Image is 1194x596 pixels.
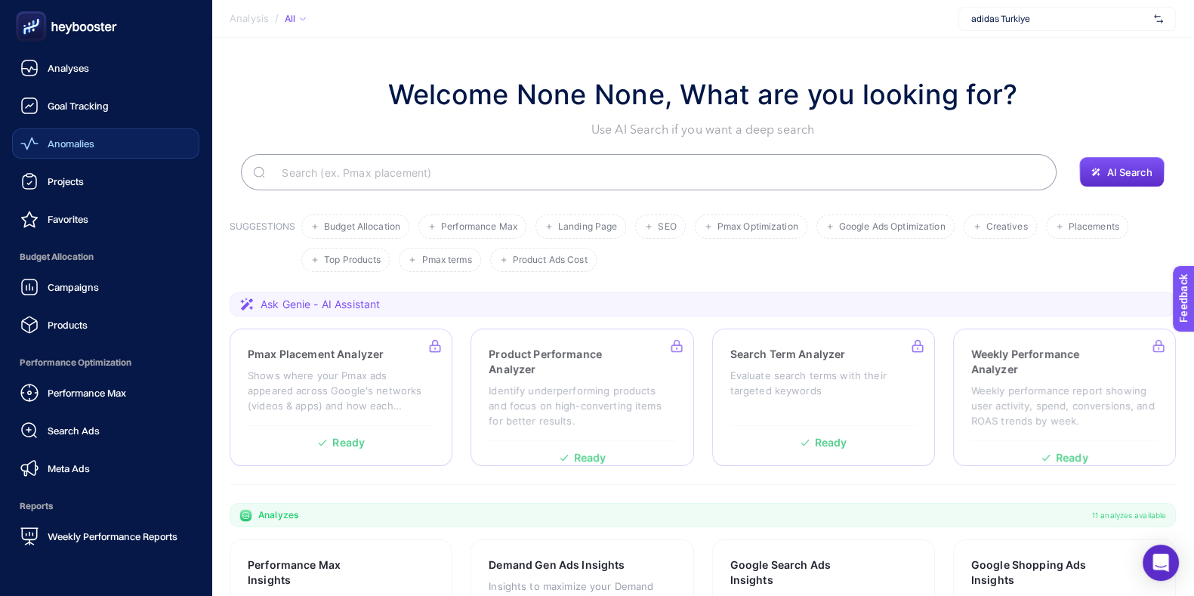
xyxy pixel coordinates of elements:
h3: Google Search Ads Insights [730,557,869,588]
span: Budget Allocation [324,221,400,233]
span: Projects [48,175,84,187]
a: Weekly Performance Reports [12,521,199,551]
h3: Demand Gen Ads Insights [489,557,625,573]
a: Anomalies [12,128,199,159]
h1: Welcome None None, What are you looking for? [388,74,1018,115]
span: Google Ads Optimization [839,221,946,233]
span: Ask Genie - AI Assistant [261,297,380,312]
span: Analyzes [258,509,298,521]
span: Landing Page [558,221,617,233]
input: Search [270,151,1044,193]
a: Product Performance AnalyzerIdentify underperforming products and focus on high-converting items ... [471,329,693,466]
span: Top Products [324,255,381,266]
span: Pmax terms [421,255,471,266]
div: Open Intercom Messenger [1143,545,1179,581]
span: Weekly Performance Reports [48,530,177,542]
span: AI Search [1106,166,1152,178]
span: Analyses [48,62,89,74]
span: Feedback [9,5,57,17]
a: Performance Max [12,378,199,408]
span: Favorites [48,213,88,225]
a: Goal Tracking [12,91,199,121]
a: Favorites [12,204,199,234]
span: Creatives [986,221,1028,233]
span: Search Ads [48,425,100,437]
a: Search Term AnalyzerEvaluate search terms with their targeted keywordsReady [712,329,935,466]
a: Search Ads [12,415,199,446]
span: Campaigns [48,281,99,293]
h3: Performance Max Insights [248,557,386,588]
span: / [275,12,279,24]
span: Product Ads Cost [513,255,588,266]
a: Campaigns [12,272,199,302]
span: Meta Ads [48,462,90,474]
a: Analyses [12,53,199,83]
a: Projects [12,166,199,196]
span: Budget Allocation [12,242,199,272]
a: Pmax Placement AnalyzerShows where your Pmax ads appeared across Google's networks (videos & apps... [230,329,452,466]
a: Meta Ads [12,453,199,483]
span: Products [48,319,88,331]
span: Performance Max [48,387,126,399]
a: Weekly Performance AnalyzerWeekly performance report showing user activity, spend, conversions, a... [953,329,1176,466]
p: Use AI Search if you want a deep search [388,121,1018,139]
span: Performance Max [441,221,517,233]
span: SEO [658,221,676,233]
span: Pmax Optimization [717,221,798,233]
span: Reports [12,491,199,521]
span: Performance Optimization [12,347,199,378]
span: adidas Turkiye [971,13,1148,25]
span: Analysis [230,13,269,25]
img: svg%3e [1154,11,1163,26]
h3: SUGGESTIONS [230,221,295,272]
button: AI Search [1079,157,1164,187]
a: Products [12,310,199,340]
span: Anomalies [48,137,94,150]
h3: Google Shopping Ads Insights [971,557,1111,588]
span: Placements [1069,221,1119,233]
span: 11 analyzes available [1092,509,1166,521]
div: All [285,13,306,25]
span: Goal Tracking [48,100,109,112]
